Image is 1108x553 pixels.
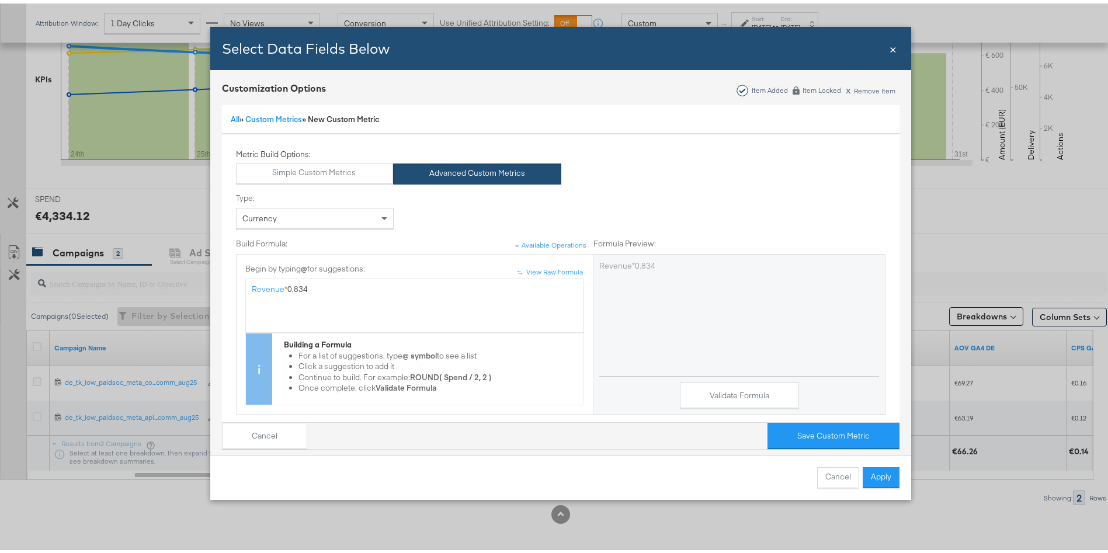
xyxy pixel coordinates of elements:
span: ↑ [516,269,526,272]
span: Currency [242,210,277,220]
li: Once complete, click [298,380,578,391]
button: Simple Custom Metrics [236,159,393,180]
button: Apply [863,464,899,485]
div: Close [890,37,897,54]
span: » [231,110,245,121]
li: Continue to build. For example: [298,368,578,380]
button: Cancel [222,419,307,446]
label: Build Formula: [236,235,287,246]
div: Item Locked [802,83,842,91]
label: Begin by typing for suggestions: [245,260,584,271]
span: Select Data Fields Below [222,36,390,54]
label: Metric Build Options: [236,145,311,156]
span: ↑ [514,266,523,270]
div: Customization Options [222,78,326,92]
div: Building a Formula [284,336,578,347]
button: Save Custom Metric [767,419,899,446]
label: Type: [236,189,394,200]
div: Item Added [751,83,789,91]
strong: @ symbol [402,347,437,357]
span: New Custom Metric [308,110,379,121]
div: View Raw Formula [526,264,583,273]
span: 0.834 [287,280,308,291]
div: Available Operations [522,237,586,246]
div: Remove Item [845,82,896,92]
span: » [245,110,308,121]
span: Revenue [252,280,284,291]
strong: ROUND( Spend / 2, 2 ) [410,368,492,379]
strong: Validate Formula [376,380,437,390]
button: Cancel [817,464,859,485]
button: Validate Formula [680,379,799,405]
strong: @ [301,260,307,270]
p: Revenue*0.834 [599,257,879,268]
span: × [890,37,897,53]
button: Advanced Custom Metrics [393,160,562,181]
li: Click a suggestion to add it [298,358,578,369]
label: Formula Preview: [593,235,885,246]
div: Bulk Add Locations Modal [210,23,911,496]
li: For a list of suggestions, type to see a list [298,347,578,358]
a: Custom Metrics [245,110,302,121]
a: All [231,110,239,121]
span: x [846,79,851,92]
